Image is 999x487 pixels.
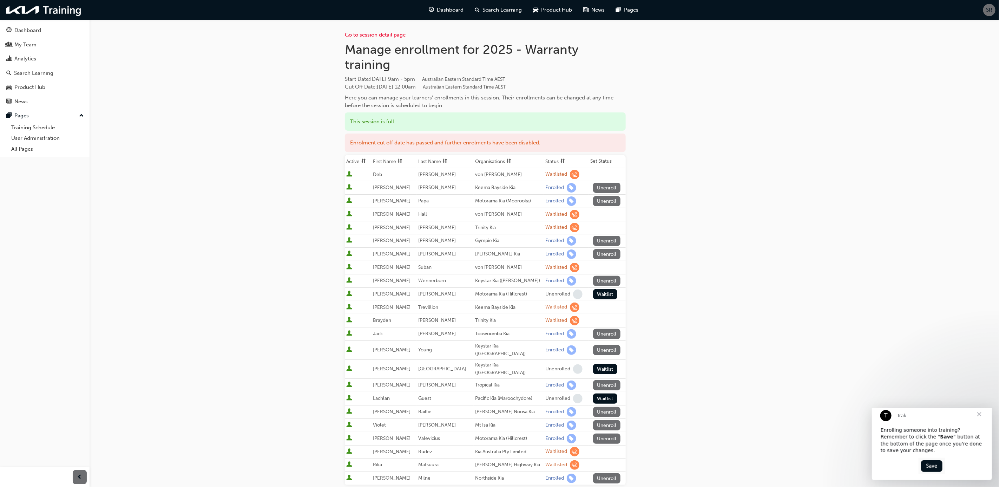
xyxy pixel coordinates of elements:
[567,249,576,259] span: learningRecordVerb_ENROLL-icon
[545,382,564,389] div: Enrolled
[422,76,505,82] span: Australian Eastern Standard Time AEST
[418,449,432,455] span: Rudez
[475,6,480,14] span: search-icon
[373,317,391,323] span: Brayden
[545,475,564,482] div: Enrolled
[345,75,626,83] span: Start Date :
[475,361,543,377] div: Keystar Kia ([GEOGRAPHIC_DATA])
[346,251,352,258] span: User is active
[346,211,352,218] span: User is active
[417,155,474,168] th: Toggle SortBy
[6,70,11,77] span: search-icon
[6,27,12,34] span: guage-icon
[345,112,626,131] div: This session is full
[567,434,576,443] span: learningRecordVerb_ENROLL-icon
[3,81,87,94] a: Product Hub
[361,158,366,164] span: sorting-icon
[6,56,12,62] span: chart-icon
[418,238,456,243] span: [PERSON_NAME]
[6,42,12,48] span: people-icon
[545,395,570,402] div: Unenrolled
[475,210,543,219] div: von [PERSON_NAME]
[346,264,352,271] span: User is active
[346,475,352,482] span: User is active
[68,26,81,31] b: Save
[545,435,564,442] div: Enrolled
[545,448,567,455] div: Waitlisted
[346,435,352,442] span: User is active
[567,407,576,417] span: learningRecordVerb_ENROLL-icon
[545,278,564,284] div: Enrolled
[570,170,579,179] span: learningRecordVerb_WAITLIST-icon
[593,420,620,430] button: Unenroll
[373,475,410,481] span: [PERSON_NAME]
[475,448,543,456] div: Kia Australia Pty Limited
[545,304,567,311] div: Waitlisted
[3,22,87,109] button: DashboardMy TeamAnalyticsSearch LearningProduct HubNews
[593,236,620,246] button: Unenroll
[616,6,622,14] span: pages-icon
[418,317,456,323] span: [PERSON_NAME]
[567,421,576,430] span: learningRecordVerb_ENROLL-icon
[373,331,383,337] span: Jack
[418,211,427,217] span: Hall
[545,184,564,191] div: Enrolled
[418,184,456,190] span: [PERSON_NAME]
[475,304,543,312] div: Keema Bayside Kia
[346,304,352,311] span: User is active
[418,382,456,388] span: [PERSON_NAME]
[370,76,505,82] span: [DATE] 9am - 5pm
[545,291,570,298] div: Unenrolled
[3,95,87,108] a: News
[570,263,579,272] span: learningRecordVerb_WAITLIST-icon
[346,346,352,353] span: User is active
[593,345,620,355] button: Unenroll
[3,24,87,37] a: Dashboard
[570,210,579,219] span: learningRecordVerb_WAITLIST-icon
[373,171,382,177] span: Deb
[77,473,83,482] span: prev-icon
[373,211,410,217] span: [PERSON_NAME]
[418,304,438,310] span: Trevillion
[437,6,464,14] span: Dashboard
[983,4,995,16] button: SR
[593,289,617,299] button: Waitlist
[545,366,570,372] div: Unenrolled
[346,461,352,468] span: User is active
[345,94,626,110] div: Here you can manage your learners' enrollments in this session. Their enrollments can be changed ...
[345,155,372,168] th: Toggle SortBy
[570,316,579,325] span: learningRecordVerb_WAITLIST-icon
[418,475,431,481] span: Milne
[570,303,579,312] span: learningRecordVerb_WAITLIST-icon
[418,251,456,257] span: [PERSON_NAME]
[475,408,543,416] div: [PERSON_NAME] Noosa Kia
[475,237,543,245] div: Gympie Kia
[567,236,576,246] span: learningRecordVerb_ENROLL-icon
[593,407,620,417] button: Unenroll
[373,264,410,270] span: [PERSON_NAME]
[345,134,626,152] div: Enrolment cut off date has passed and further enrolments have been disabled.
[345,42,626,72] h1: Manage enrollment for 2025 - Warranty training
[545,317,567,324] div: Waitlisted
[14,98,28,106] div: News
[573,394,583,403] span: learningRecordVerb_NONE-icon
[79,111,84,121] span: up-icon
[3,38,87,51] a: My Team
[475,395,543,403] div: Pacific Kia (Maroochydore)
[545,171,567,178] div: Waitlisted
[475,381,543,389] div: Tropical Kia
[545,422,564,429] div: Enrolled
[429,6,434,14] span: guage-icon
[545,264,567,271] div: Waitlisted
[475,342,543,358] div: Keystar Kia ([GEOGRAPHIC_DATA])
[418,422,456,428] span: [PERSON_NAME]
[545,198,564,204] div: Enrolled
[592,6,605,14] span: News
[6,84,12,91] span: car-icon
[373,225,410,230] span: [PERSON_NAME]
[8,133,87,144] a: User Administration
[6,99,12,105] span: news-icon
[8,144,87,155] a: All Pages
[567,474,576,483] span: learningRecordVerb_ENROLL-icon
